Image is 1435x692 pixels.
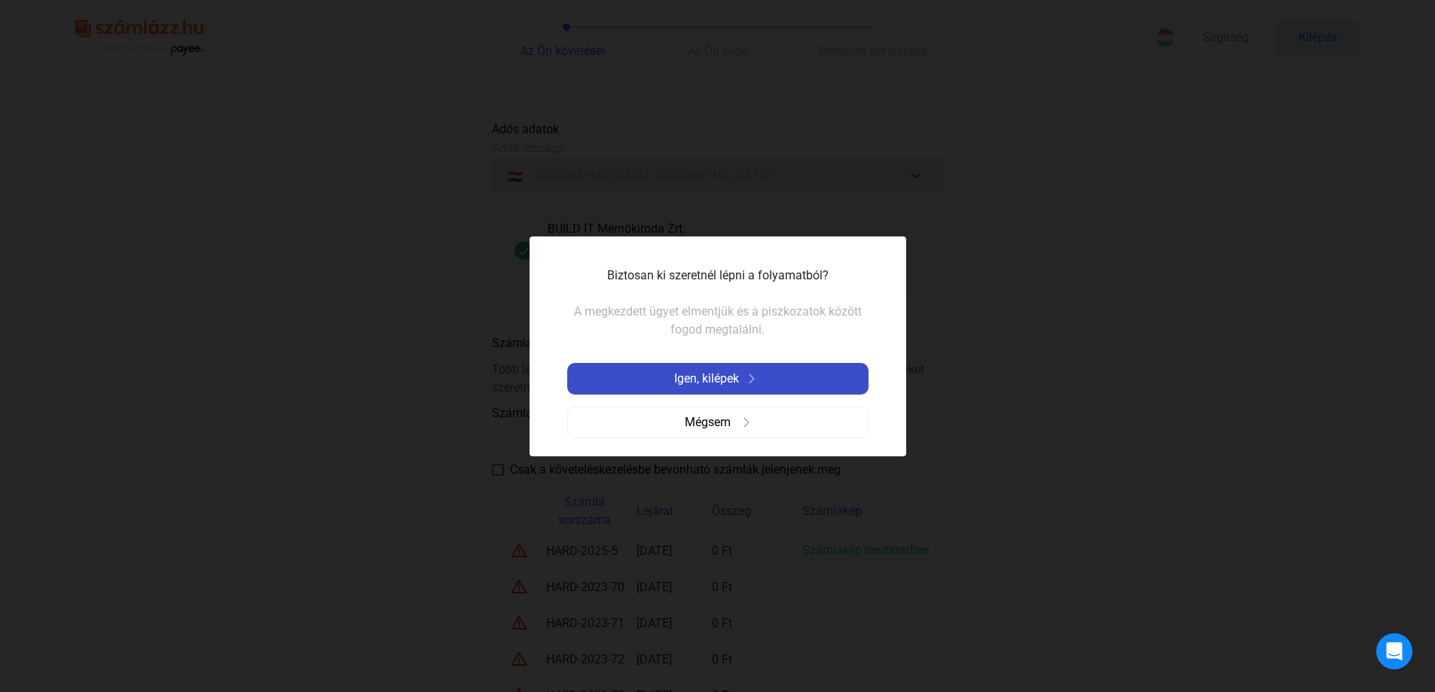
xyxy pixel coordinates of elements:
button: Igen, kilépekjobbra nyíl-fehér [567,363,869,395]
img: jobbra nyíl-szürke [742,418,751,427]
font: Biztosan ki szeretnél lépni a folyamatból? [607,268,829,282]
font: A megkezdett ügyet elmentjük és a piszkozatok között fogod megtalálni. [574,304,862,337]
div: Intercom Messenger megnyitása [1376,633,1412,669]
button: Mégsemjobbra nyíl-szürke [567,407,869,438]
font: Igen, kilépek [674,371,739,386]
font: Mégsem [685,415,731,429]
img: jobbra nyíl-fehér [743,374,761,383]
